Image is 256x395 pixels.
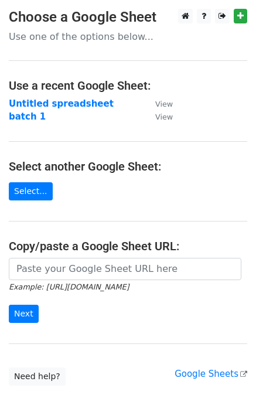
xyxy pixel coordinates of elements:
h4: Use a recent Google Sheet: [9,79,247,93]
a: Google Sheets [175,369,247,379]
small: Example: [URL][DOMAIN_NAME] [9,282,129,291]
h3: Choose a Google Sheet [9,9,247,26]
a: Select... [9,182,53,200]
a: Need help? [9,367,66,386]
h4: Select another Google Sheet: [9,159,247,173]
small: View [155,100,173,108]
a: View [144,98,173,109]
input: Paste your Google Sheet URL here [9,258,241,280]
h4: Copy/paste a Google Sheet URL: [9,239,247,253]
small: View [155,113,173,121]
p: Use one of the options below... [9,30,247,43]
input: Next [9,305,39,323]
a: View [144,111,173,122]
a: batch 1 [9,111,46,122]
a: Untitled spreadsheet [9,98,114,109]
